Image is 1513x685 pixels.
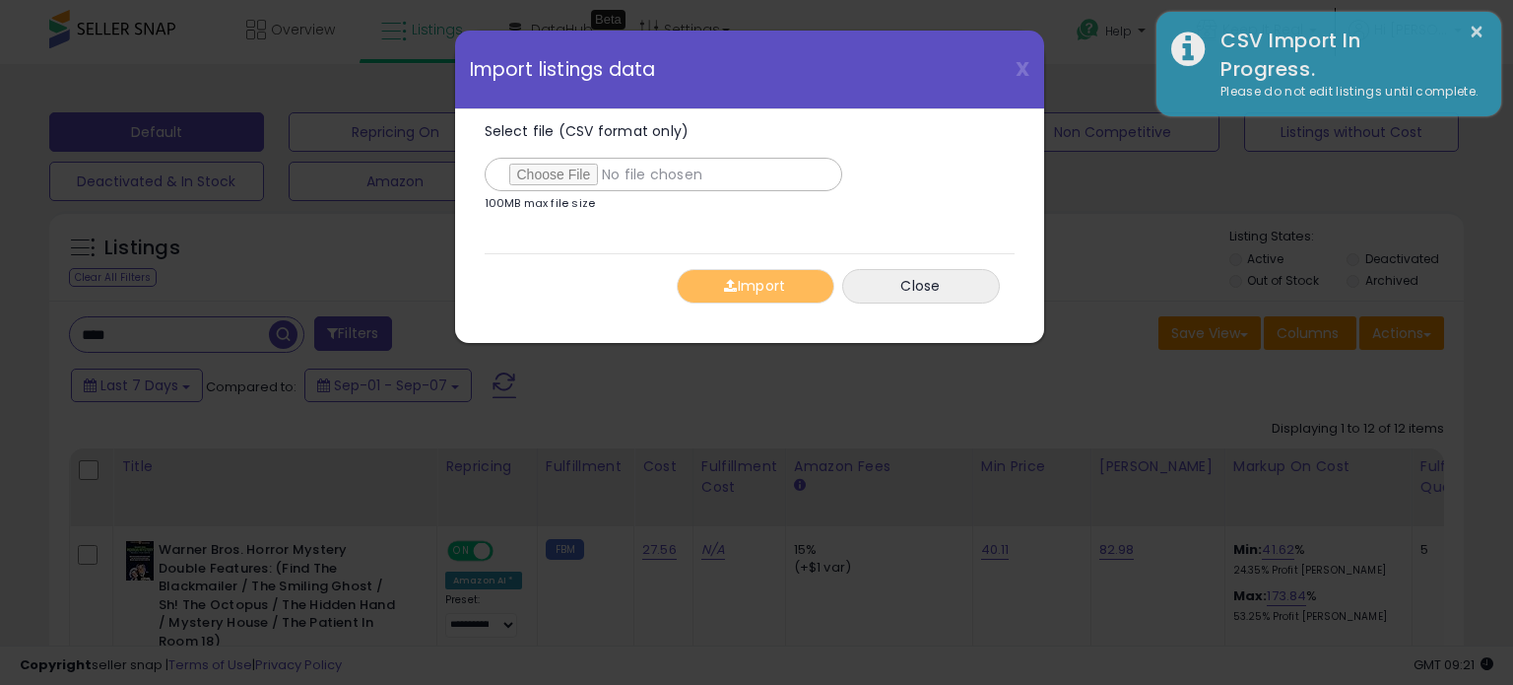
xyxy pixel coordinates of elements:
span: X [1016,55,1029,83]
div: CSV Import In Progress. [1206,27,1486,83]
span: Import listings data [470,60,656,79]
button: Close [842,269,1000,304]
span: Select file (CSV format only) [485,121,690,141]
button: Import [677,269,834,304]
button: × [1469,20,1484,44]
p: 100MB max file size [485,198,596,209]
div: Please do not edit listings until complete. [1206,83,1486,102]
